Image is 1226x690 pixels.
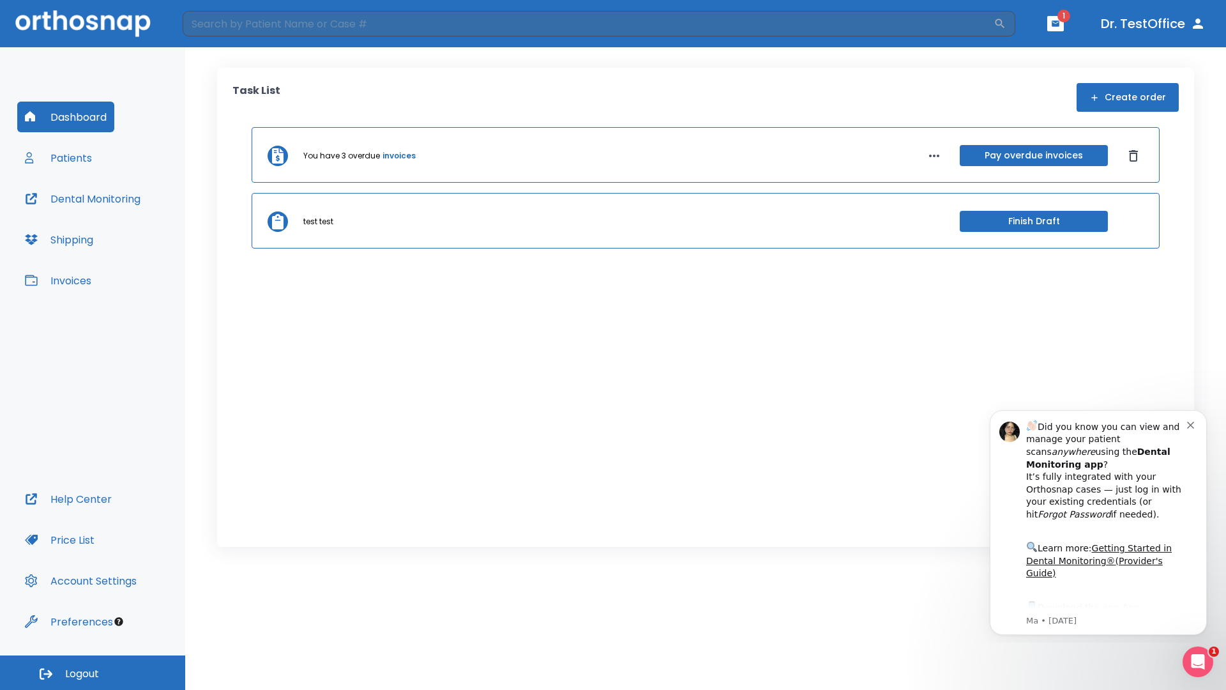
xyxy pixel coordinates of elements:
[56,217,216,228] p: Message from Ma, sent 6w ago
[971,399,1226,643] iframe: Intercom notifications message
[1057,10,1070,22] span: 1
[17,484,119,514] button: Help Center
[1183,647,1213,677] iframe: Intercom live chat
[17,142,100,173] button: Patients
[1096,12,1211,35] button: Dr. TestOffice
[17,565,144,596] button: Account Settings
[17,606,121,637] button: Preferences
[113,616,125,627] div: Tooltip anchor
[1123,146,1144,166] button: Dismiss
[17,102,114,132] button: Dashboard
[303,216,333,227] p: test test
[15,10,151,36] img: Orthosnap
[56,204,169,227] a: App Store
[303,150,380,162] p: You have 3 overdue
[56,201,216,266] div: Download the app: | ​ Let us know if you need help getting started!
[216,20,227,30] button: Dismiss notification
[382,150,416,162] a: invoices
[65,667,99,681] span: Logout
[232,83,280,112] p: Task List
[1077,83,1179,112] button: Create order
[960,145,1108,166] button: Pay overdue invoices
[960,211,1108,232] button: Finish Draft
[1209,647,1219,657] span: 1
[17,224,101,255] button: Shipping
[17,265,99,296] button: Invoices
[17,525,102,555] button: Price List
[17,183,148,214] button: Dental Monitoring
[183,11,994,36] input: Search by Patient Name or Case #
